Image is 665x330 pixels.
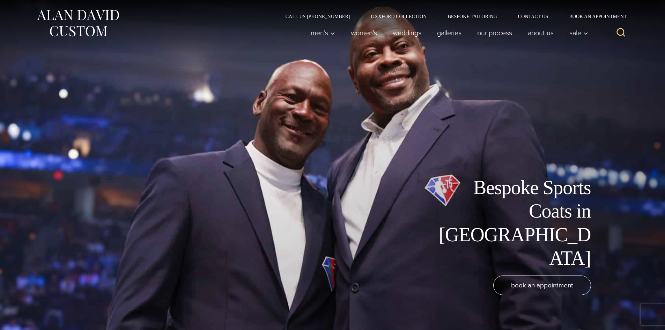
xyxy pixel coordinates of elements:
a: weddings [385,26,429,40]
button: View Search Form [613,24,629,41]
a: About Us [520,26,561,40]
nav: Secondary Navigation [275,14,629,19]
a: Our Process [469,26,520,40]
img: Alan David Custom [36,8,120,39]
h1: Bespoke Sports Coats in [GEOGRAPHIC_DATA] [434,176,591,270]
a: Contact Us [508,14,559,19]
a: Bespoke Tailoring [437,14,507,19]
a: Call Us [PHONE_NUMBER] [275,14,361,19]
a: Women’s [343,26,385,40]
a: Galleries [429,26,469,40]
a: book an appointment [493,276,591,295]
a: Book an Appointment [559,14,629,19]
nav: Primary Navigation [303,26,592,40]
span: Men’s [311,29,335,36]
span: Sale [569,29,588,36]
a: Oxxford Collection [360,14,437,19]
span: book an appointment [511,280,573,290]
